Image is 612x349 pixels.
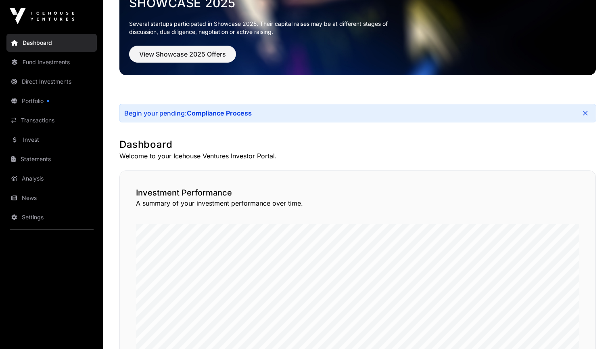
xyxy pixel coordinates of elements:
[129,54,236,62] a: View Showcase 2025 Offers
[6,111,97,129] a: Transactions
[6,170,97,187] a: Analysis
[119,138,596,151] h1: Dashboard
[6,34,97,52] a: Dashboard
[187,109,252,117] a: Compliance Process
[129,46,236,63] button: View Showcase 2025 Offers
[6,92,97,110] a: Portfolio
[580,107,591,119] button: Close
[136,198,579,208] p: A summary of your investment performance over time.
[6,208,97,226] a: Settings
[10,8,74,24] img: Icehouse Ventures Logo
[6,73,97,90] a: Direct Investments
[124,109,252,117] div: Begin your pending:
[572,310,612,349] iframe: Chat Widget
[136,187,579,198] h2: Investment Performance
[6,150,97,168] a: Statements
[6,53,97,71] a: Fund Investments
[119,151,596,161] p: Welcome to your Icehouse Ventures Investor Portal.
[139,49,226,59] span: View Showcase 2025 Offers
[129,20,400,36] p: Several startups participated in Showcase 2025. Their capital raises may be at different stages o...
[6,131,97,149] a: Invest
[6,189,97,207] a: News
